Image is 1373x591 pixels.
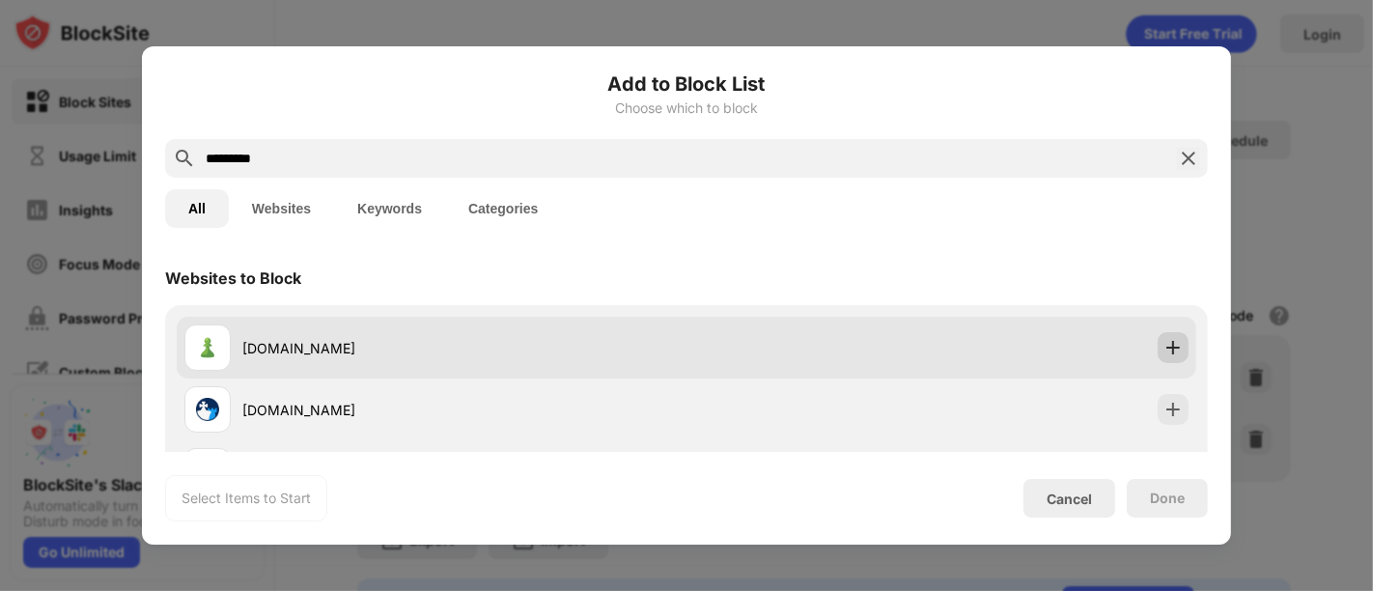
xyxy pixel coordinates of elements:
img: favicons [196,336,219,359]
button: Websites [229,189,334,228]
div: Done [1150,491,1185,506]
button: All [165,189,229,228]
button: Keywords [334,189,445,228]
img: search-close [1177,147,1200,170]
div: [DOMAIN_NAME] [242,400,686,420]
div: Cancel [1047,491,1092,507]
img: favicons [196,398,219,421]
div: Choose which to block [165,100,1208,116]
div: Websites to Block [165,268,301,288]
button: Categories [445,189,561,228]
div: Select Items to Start [182,489,311,508]
div: [DOMAIN_NAME] [242,338,686,358]
h6: Add to Block List [165,70,1208,98]
img: search.svg [173,147,196,170]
